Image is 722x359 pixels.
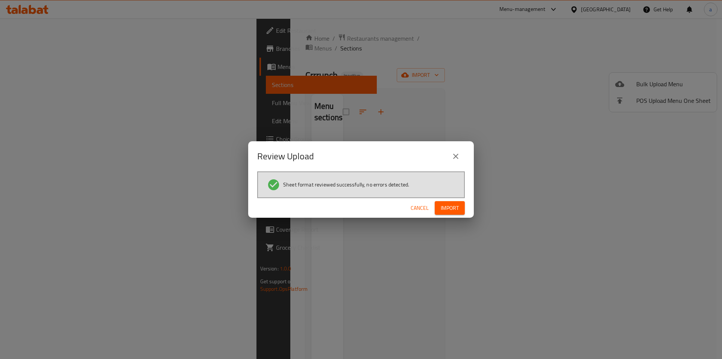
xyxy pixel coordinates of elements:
[411,203,429,213] span: Cancel
[408,201,432,215] button: Cancel
[441,203,459,213] span: Import
[447,147,465,165] button: close
[283,181,409,188] span: Sheet format reviewed successfully, no errors detected.
[435,201,465,215] button: Import
[257,150,314,162] h2: Review Upload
